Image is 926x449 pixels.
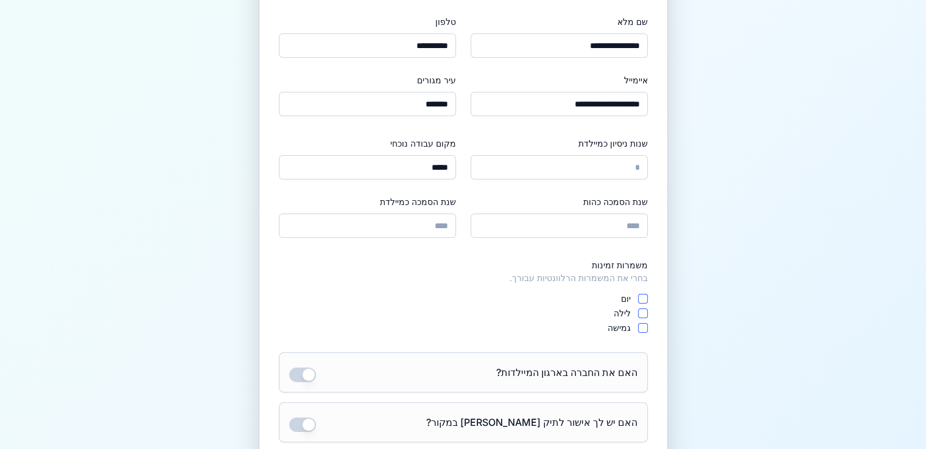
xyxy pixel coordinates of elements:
font: יום [621,293,631,304]
font: מקום עבודה נוכחי [390,138,456,148]
font: שם מלא [617,16,648,27]
font: האם יש לך אישור לתיק [PERSON_NAME] במקור? [426,416,637,428]
font: משמרות זמינות [592,260,648,270]
font: שנת הסמכה כמיילדת [380,197,456,207]
font: האם את החברה בארגון המיילדות? [496,366,637,378]
font: איימייל [624,75,648,85]
font: גמישה [608,322,631,333]
font: לילה [614,308,631,318]
font: עיר מגורים [417,75,456,85]
font: שנת הסמכה כהות [583,197,648,207]
font: שנות ניסיון כמיילדת [578,138,648,148]
font: טלפון [435,16,456,27]
font: בחרי את המשמרות הרלוונטיות עבורך. [510,273,648,283]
